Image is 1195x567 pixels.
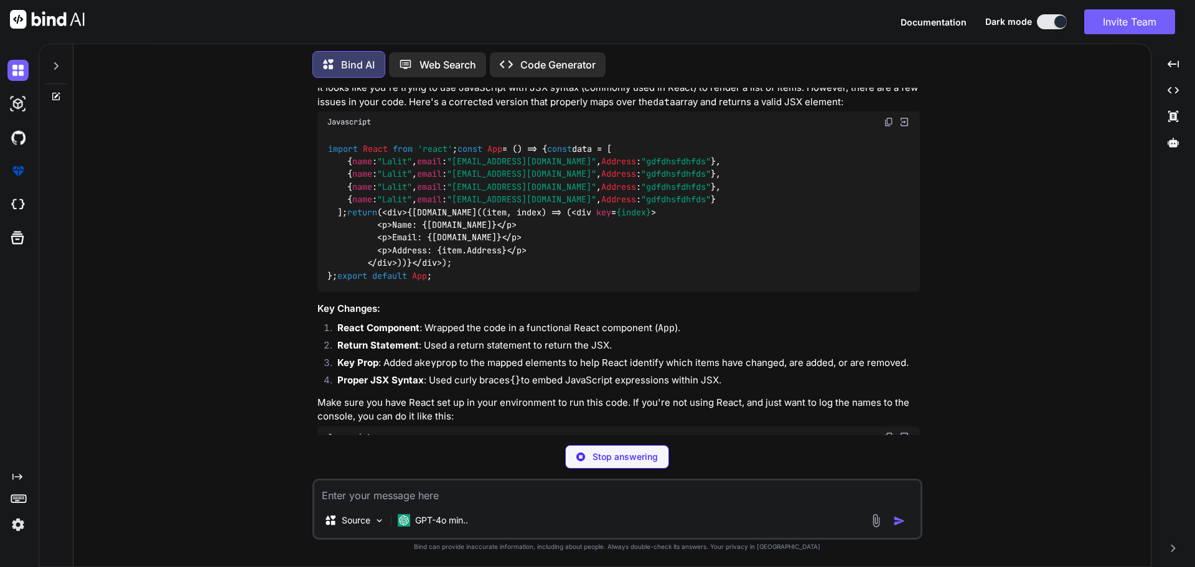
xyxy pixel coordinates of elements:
[317,81,920,109] p: It looks like you're trying to use JavaScript with JSX syntax (commonly used in React) to render ...
[417,194,442,205] span: email
[601,156,636,167] span: Address
[616,207,651,218] span: {index}
[884,117,894,127] img: copy
[377,245,392,256] span: < >
[377,169,412,180] span: "Lalit"
[601,194,636,205] span: Address
[520,57,596,72] p: Code Generator
[576,207,591,218] span: div
[337,374,424,386] strong: Proper JSX Syntax
[352,181,372,192] span: name
[412,270,427,281] span: App
[382,207,407,218] span: < >
[377,181,412,192] span: "Lalit"
[422,258,437,269] span: div
[377,232,392,243] span: < >
[377,258,392,269] span: div
[7,161,29,182] img: premium
[901,17,967,27] span: Documentation
[985,16,1032,28] span: Dark mode
[418,143,452,154] span: 'react'
[412,258,442,269] span: </ >
[7,194,29,215] img: cloudideIcon
[337,339,419,351] strong: Return Statement
[517,245,522,256] span: p
[502,232,522,243] span: </ >
[341,57,375,72] p: Bind AI
[419,57,476,72] p: Web Search
[363,143,388,154] span: React
[327,356,920,373] li: : Added a prop to the mapped elements to help React identify which items have changed, are added,...
[382,232,387,243] span: p
[641,194,711,205] span: "gdfdhsfdhfds"
[601,169,636,180] span: Address
[658,322,675,334] code: App
[447,194,596,205] span: "[EMAIL_ADDRESS][DOMAIN_NAME]"
[417,156,442,167] span: email
[415,514,468,527] p: GPT-4o min..
[382,219,387,230] span: p
[327,117,371,127] span: Javascript
[372,270,407,281] span: default
[393,143,413,154] span: from
[382,245,387,256] span: p
[387,207,402,218] span: div
[901,16,967,29] button: Documentation
[7,60,29,81] img: darkChat
[327,321,920,339] li: : Wrapped the code in a functional React component ( ).
[601,181,636,192] span: Address
[352,156,372,167] span: name
[327,432,371,442] span: Javascript
[352,194,372,205] span: name
[337,357,378,368] strong: Key Prop
[507,245,527,256] span: </ >
[1084,9,1175,34] button: Invite Team
[507,219,512,230] span: p
[377,194,412,205] span: "Lalit"
[447,156,596,167] span: "[EMAIL_ADDRESS][DOMAIN_NAME]"
[447,181,596,192] span: "[EMAIL_ADDRESS][DOMAIN_NAME]"
[596,207,611,218] span: key
[497,219,517,230] span: </ >
[510,374,521,387] code: {}
[417,181,442,192] span: email
[7,514,29,535] img: settings
[327,143,721,283] code: ; = ( ) => { data = [ { : , : , : }, { : , : , : }, { : , : , : }, { : , : , : } ]; ( ); }; ;
[7,127,29,148] img: githubDark
[327,207,656,269] span: {[DOMAIN_NAME]((item, index) => ( Name: {[DOMAIN_NAME]} Email: {[DOMAIN_NAME]} Address: {item.Add...
[593,451,658,463] p: Stop answering
[377,219,392,230] span: < >
[367,258,397,269] span: </ >
[374,515,385,526] img: Pick Models
[899,431,910,443] img: Open in Browser
[398,514,410,527] img: GPT-4o mini
[447,169,596,180] span: "[EMAIL_ADDRESS][DOMAIN_NAME]"
[312,542,922,551] p: Bind can provide inaccurate information, including about people. Always double-check its answers....
[347,207,377,218] span: return
[328,143,358,154] span: import
[419,357,436,369] code: key
[641,156,711,167] span: "gdfdhsfdhfds"
[327,339,920,356] li: : Used a return statement to return the JSX.
[342,514,370,527] p: Source
[377,156,412,167] span: "Lalit"
[641,181,711,192] span: "gdfdhsfdhfds"
[641,169,711,180] span: "gdfdhsfdhfds"
[487,143,502,154] span: App
[352,169,372,180] span: name
[512,232,517,243] span: p
[547,143,572,154] span: const
[337,270,367,281] span: export
[317,302,920,316] h3: Key Changes:
[337,322,419,334] strong: React Component
[10,10,85,29] img: Bind AI
[899,116,910,128] img: Open in Browser
[571,207,656,218] span: < = >
[327,373,920,391] li: : Used curly braces to embed JavaScript expressions within JSX.
[317,396,920,424] p: Make sure you have React set up in your environment to run this code. If you're not using React, ...
[457,143,482,154] span: const
[893,515,906,527] img: icon
[869,513,883,528] img: attachment
[884,432,894,442] img: copy
[417,169,442,180] span: email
